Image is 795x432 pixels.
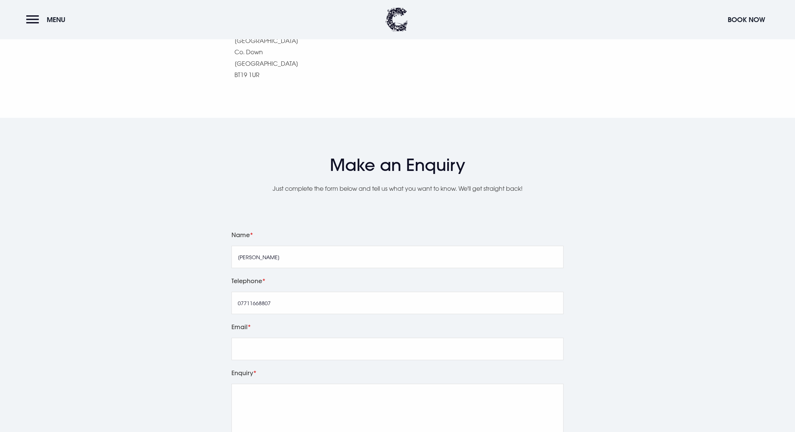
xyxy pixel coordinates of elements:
[225,155,570,175] h2: Make an Enquiry
[26,12,69,28] button: Menu
[231,322,564,332] label: Email
[231,230,564,240] label: Name
[234,12,298,80] p: [GEOGRAPHIC_DATA] [STREET_ADDRESS] [GEOGRAPHIC_DATA] Co. Down [GEOGRAPHIC_DATA] BT19 1UR
[225,183,570,194] p: Just complete the form below and tell us what you want to know. We'll get straight back!
[47,15,65,24] span: Menu
[231,276,564,286] label: Telephone
[724,12,769,28] button: Book Now
[386,7,408,32] img: Clandeboye Lodge
[231,368,564,378] label: Enquiry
